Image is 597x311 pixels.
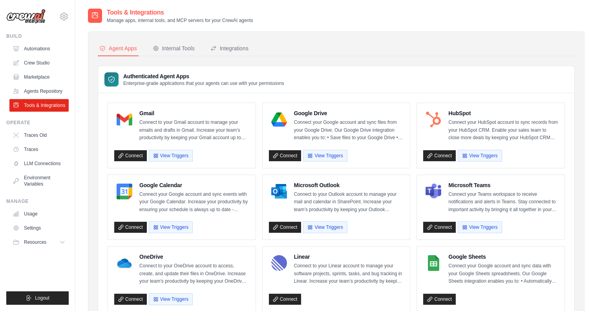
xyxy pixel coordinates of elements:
[448,191,558,214] p: Connect your Teams workspace to receive notifications and alerts in Teams. Stay connected to impo...
[153,44,195,52] div: Internal Tools
[117,112,132,127] img: Gmail Logo
[123,72,284,80] h3: Authenticated Agent Apps
[294,119,404,142] p: Connect your Google account and sync files from your Google Drive. Our Google Drive integration e...
[6,291,69,305] button: Logout
[9,85,69,98] a: Agents Repository
[448,119,558,142] p: Connect your HubSpot account to sync records from your HubSpot CRM. Enable your sales team to clo...
[139,253,249,261] h4: OneDrive
[6,120,69,126] div: Operate
[423,222,456,233] a: Connect
[139,262,249,285] p: Connect to your OneDrive account to access, create, and update their files in OneDrive. Increase ...
[6,33,69,39] div: Build
[151,41,196,56] button: Internal Tools
[114,222,147,233] a: Connect
[294,109,404,117] h4: Google Drive
[294,181,404,189] h4: Microsoft Outlook
[99,44,137,52] div: Agent Apps
[425,255,441,271] img: Google Sheets Logo
[114,150,147,161] a: Connect
[6,9,46,24] img: Logo
[458,150,502,162] button: View Triggers
[303,221,347,233] button: View Triggers
[423,294,456,305] a: Connect
[139,191,249,214] p: Connect your Google account and sync events with your Google Calendar. Increase your productivity...
[139,181,249,189] h4: Google Calendar
[294,253,404,261] h4: Linear
[269,222,301,233] a: Connect
[9,129,69,142] a: Traces Old
[24,239,46,245] span: Resources
[303,150,347,162] button: View Triggers
[9,99,69,112] a: Tools & Integrations
[271,184,287,199] img: Microsoft Outlook Logo
[139,119,249,142] p: Connect to your Gmail account to manage your emails and drafts in Gmail. Increase your team’s pro...
[9,143,69,156] a: Traces
[209,41,250,56] button: Integrations
[139,109,249,117] h4: Gmail
[271,112,287,127] img: Google Drive Logo
[35,295,49,301] span: Logout
[9,42,69,55] a: Automations
[117,255,132,271] img: OneDrive Logo
[107,8,253,17] h2: Tools & Integrations
[9,57,69,69] a: Crew Studio
[448,253,558,261] h4: Google Sheets
[448,109,558,117] h4: HubSpot
[9,222,69,234] a: Settings
[210,44,248,52] div: Integrations
[149,293,193,305] button: View Triggers
[9,208,69,220] a: Usage
[425,112,441,127] img: HubSpot Logo
[269,294,301,305] a: Connect
[294,191,404,214] p: Connect to your Outlook account to manage your mail and calendar in SharePoint. Increase your tea...
[9,71,69,83] a: Marketplace
[448,262,558,285] p: Connect your Google account and sync data with your Google Sheets spreadsheets. Our Google Sheets...
[423,150,456,161] a: Connect
[117,184,132,199] img: Google Calendar Logo
[149,221,193,233] button: View Triggers
[123,80,284,86] p: Enterprise-grade applications that your agents can use with your permissions
[9,157,69,170] a: LLM Connections
[425,184,441,199] img: Microsoft Teams Logo
[294,262,404,285] p: Connect to your Linear account to manage your software projects, sprints, tasks, and bug tracking...
[271,255,287,271] img: Linear Logo
[114,294,147,305] a: Connect
[107,17,253,24] p: Manage apps, internal tools, and MCP servers for your CrewAI agents
[458,221,502,233] button: View Triggers
[448,181,558,189] h4: Microsoft Teams
[6,198,69,204] div: Manage
[149,150,193,162] button: View Triggers
[9,171,69,190] a: Environment Variables
[98,41,139,56] button: Agent Apps
[269,150,301,161] a: Connect
[9,236,69,248] button: Resources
